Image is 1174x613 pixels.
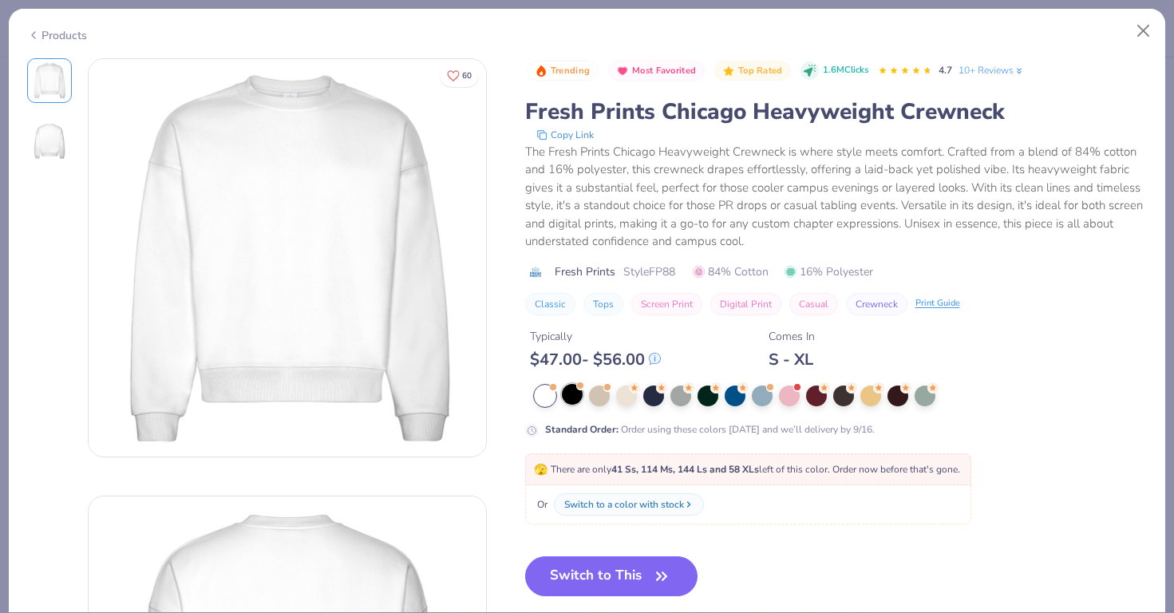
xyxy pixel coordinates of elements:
[525,293,575,315] button: Classic
[785,263,873,280] span: 16% Polyester
[846,293,907,315] button: Crewneck
[632,66,696,75] span: Most Favorited
[440,64,479,87] button: Like
[525,143,1148,251] div: The Fresh Prints Chicago Heavyweight Crewneck is where style meets comfort. Crafted from a blend ...
[530,350,661,370] div: $ 47.00 - $ 56.00
[915,297,960,310] div: Print Guide
[769,350,815,370] div: S - XL
[769,328,815,345] div: Comes In
[714,61,791,81] button: Badge Button
[545,423,619,436] strong: Standard Order :
[959,63,1025,77] a: 10+ Reviews
[532,127,599,143] button: copy to clipboard
[693,263,769,280] span: 84% Cotton
[823,64,868,77] span: 1.6M Clicks
[525,266,547,279] img: brand logo
[89,59,486,457] img: Front
[583,293,623,315] button: Tops
[554,493,704,516] button: Switch to a color with stock
[27,27,87,44] div: Products
[623,263,675,280] span: Style FP88
[30,61,69,100] img: Front
[564,497,684,512] div: Switch to a color with stock
[530,328,661,345] div: Typically
[722,65,735,77] img: Top Rated sort
[462,72,472,80] span: 60
[608,61,705,81] button: Badge Button
[551,66,590,75] span: Trending
[789,293,838,315] button: Casual
[611,463,759,476] strong: 41 Ss, 114 Ms, 144 Ls and 58 XLs
[545,422,875,437] div: Order using these colors [DATE] and we’ll delivery by 9/16.
[738,66,783,75] span: Top Rated
[1129,16,1159,46] button: Close
[534,497,547,512] span: Or
[616,65,629,77] img: Most Favorited sort
[535,65,547,77] img: Trending sort
[555,263,615,280] span: Fresh Prints
[527,61,599,81] button: Badge Button
[30,122,69,160] img: Back
[534,462,547,477] span: 🫣
[878,58,932,84] div: 4.7 Stars
[534,463,960,476] span: There are only left of this color. Order now before that's gone.
[631,293,702,315] button: Screen Print
[939,64,952,77] span: 4.7
[525,97,1148,127] div: Fresh Prints Chicago Heavyweight Crewneck
[525,556,698,596] button: Switch to This
[710,293,781,315] button: Digital Print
